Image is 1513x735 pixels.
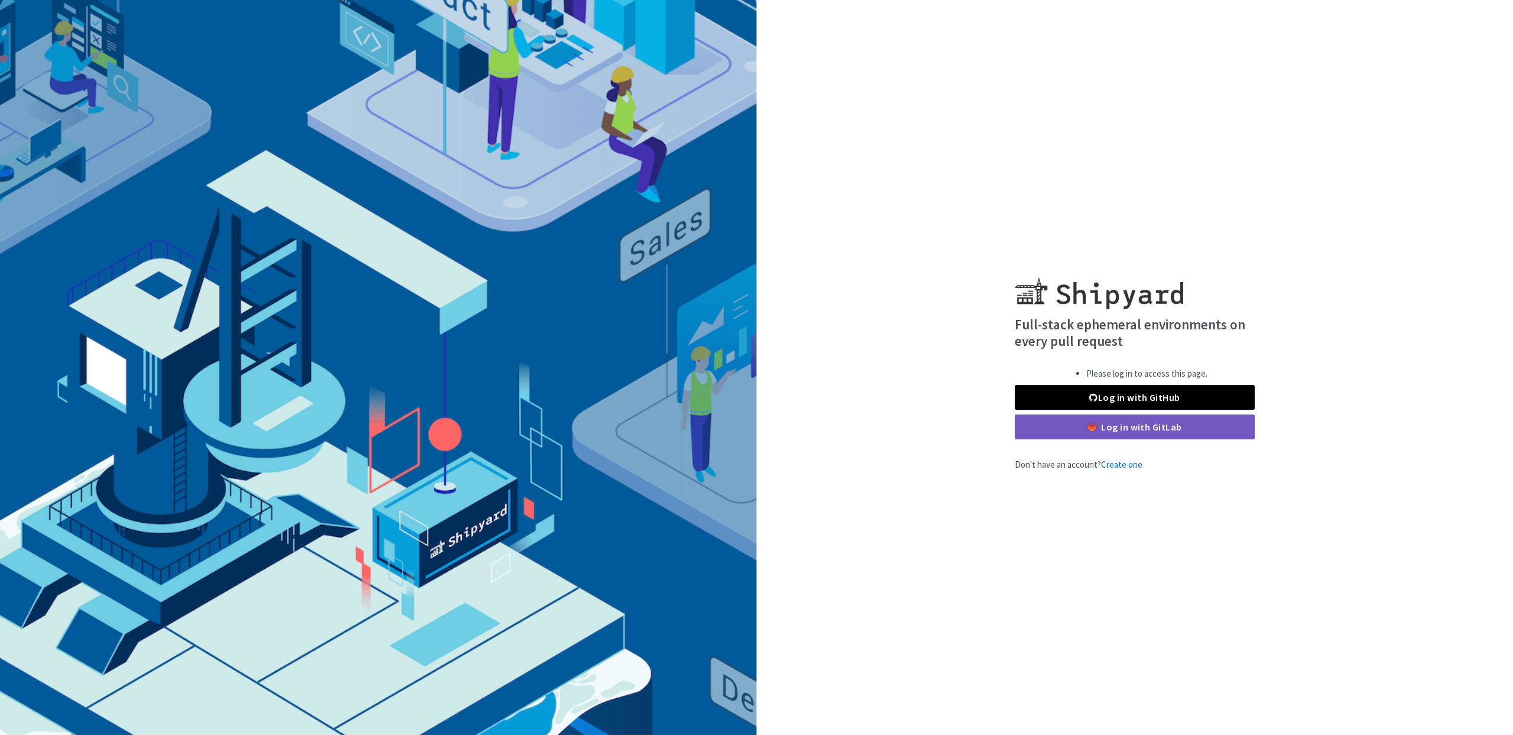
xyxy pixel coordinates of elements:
[1101,459,1142,470] a: Create one
[1015,263,1183,309] img: Shipyard logo
[1015,316,1255,349] h4: Full-stack ephemeral environments on every pull request
[1086,367,1207,381] li: Please log in to access this page.
[1015,459,1142,470] span: Don't have an account?
[1015,385,1255,410] a: Log in with GitHub
[1087,423,1096,432] img: gitlab-color.svg
[1015,415,1255,439] a: Log in with GitLab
